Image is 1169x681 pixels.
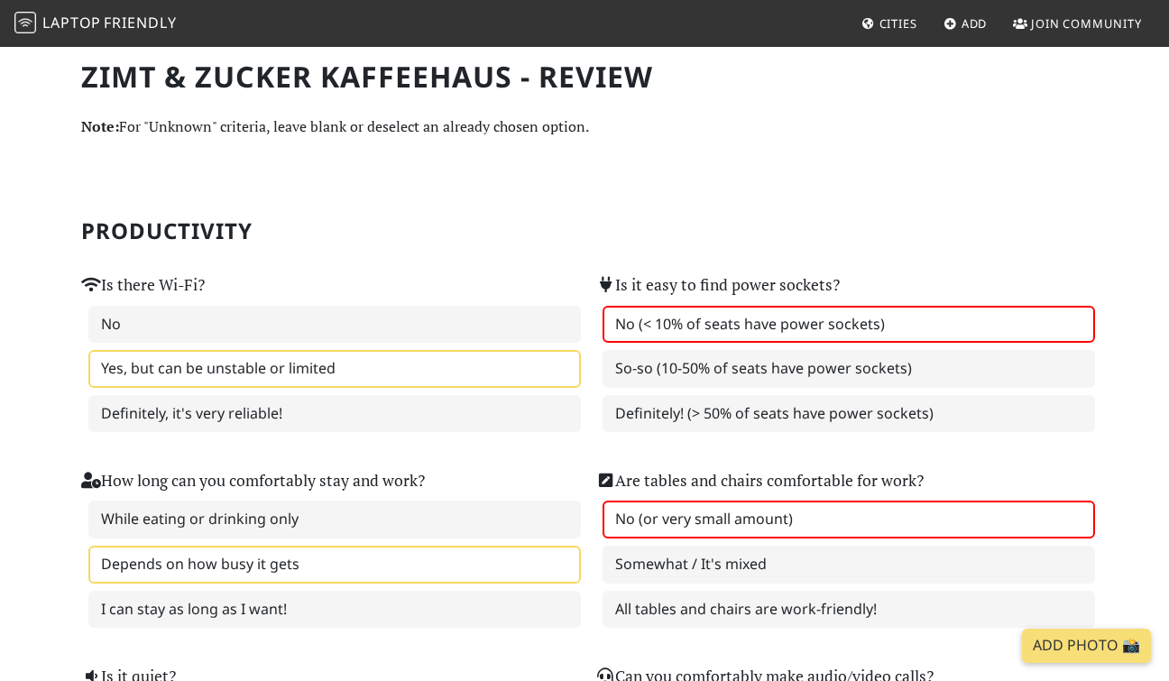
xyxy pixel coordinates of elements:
img: LaptopFriendly [14,12,36,33]
a: Cities [854,7,925,40]
p: For "Unknown" criteria, leave blank or deselect an already chosen option. [81,115,1088,139]
a: Add Photo 📸 [1022,629,1151,663]
label: So-so (10-50% of seats have power sockets) [603,350,1095,388]
span: Friendly [104,13,176,32]
span: Cities [879,15,917,32]
span: Add [962,15,988,32]
label: Are tables and chairs comfortable for work? [595,468,924,493]
label: Is there Wi-Fi? [81,272,205,298]
h2: Productivity [81,218,1088,244]
label: Definitely, it's very reliable! [88,395,581,433]
strong: Note: [81,116,119,136]
label: No [88,306,581,344]
label: No (< 10% of seats have power sockets) [603,306,1095,344]
h1: Zimt & Zucker Kaffeehaus - Review [81,60,1088,94]
label: Yes, but can be unstable or limited [88,350,581,388]
label: I can stay as long as I want! [88,591,581,629]
a: LaptopFriendly LaptopFriendly [14,8,177,40]
a: Add [936,7,995,40]
label: No (or very small amount) [603,501,1095,538]
label: Depends on how busy it gets [88,546,581,584]
a: Join Community [1006,7,1149,40]
label: How long can you comfortably stay and work? [81,468,425,493]
span: Laptop [42,13,101,32]
label: Is it easy to find power sockets? [595,272,840,298]
label: While eating or drinking only [88,501,581,538]
label: Somewhat / It's mixed [603,546,1095,584]
span: Join Community [1031,15,1142,32]
label: Definitely! (> 50% of seats have power sockets) [603,395,1095,433]
label: All tables and chairs are work-friendly! [603,591,1095,629]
